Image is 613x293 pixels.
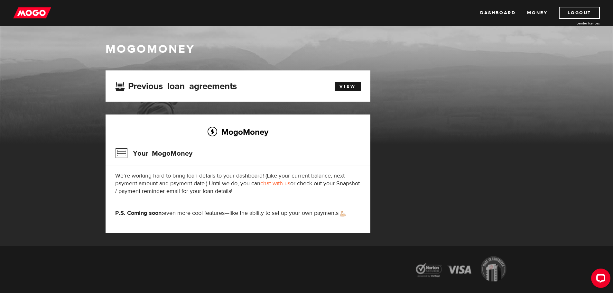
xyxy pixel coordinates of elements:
[115,81,237,89] h3: Previous loan agreements
[115,209,361,217] p: even more cool features—like the ability to set up your own payments
[586,266,613,293] iframe: LiveChat chat widget
[335,82,361,91] a: View
[527,7,547,19] a: Money
[115,172,361,195] p: We're working hard to bring loan details to your dashboard! (Like your current balance, next paym...
[480,7,515,19] a: Dashboard
[410,252,513,288] img: legal-icons-92a2ffecb4d32d839781d1b4e4802d7b.png
[340,211,346,216] img: strong arm emoji
[106,42,508,56] h1: MogoMoney
[260,180,290,187] a: chat with us
[115,209,163,217] strong: P.S. Coming soon:
[552,21,600,26] a: Lender licences
[13,7,51,19] img: mogo_logo-11ee424be714fa7cbb0f0f49df9e16ec.png
[115,145,192,162] h3: Your MogoMoney
[115,125,361,139] h2: MogoMoney
[559,7,600,19] a: Logout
